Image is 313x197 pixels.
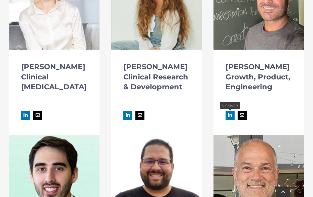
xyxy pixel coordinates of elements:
span: Growth, Product, Engineering [226,72,292,92]
a: fusion-linkedin [123,111,132,120]
span: Clinical [MEDICAL_DATA] [21,72,87,92]
a: fusion-mail [33,111,42,120]
a: fusion-linkedin [21,111,30,120]
span: [PERSON_NAME] [21,62,87,72]
a: fusion-linkedin [226,111,235,120]
span: [PERSON_NAME] [226,62,292,72]
a: fusion-mail [238,111,247,120]
span: Clinical Research & Development [123,72,190,92]
a: fusion-mail [135,111,144,120]
span: [PERSON_NAME] [123,62,190,72]
div: LinkedIn [220,102,240,109]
